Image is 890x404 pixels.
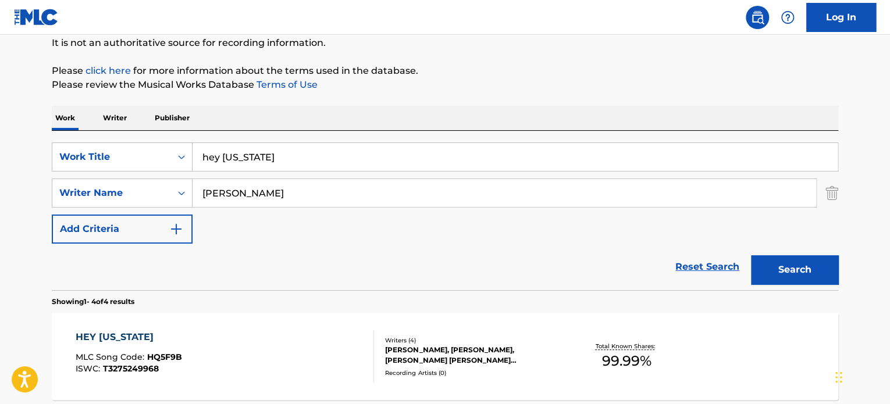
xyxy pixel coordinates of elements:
[147,352,182,362] span: HQ5F9B
[52,78,838,92] p: Please review the Musical Works Database
[76,330,182,344] div: HEY [US_STATE]
[151,106,193,130] p: Publisher
[806,3,876,32] a: Log In
[52,142,838,290] form: Search Form
[832,348,890,404] iframe: Chat Widget
[835,360,842,395] div: Drag
[14,9,59,26] img: MLC Logo
[781,10,795,24] img: help
[746,6,769,29] a: Public Search
[601,351,651,371] span: 99.99 %
[76,363,103,374] span: ISWC :
[99,106,130,130] p: Writer
[670,254,745,280] a: Reset Search
[385,336,561,345] div: Writers ( 4 )
[52,36,838,50] p: It is not an authoritative source for recording information.
[52,64,838,78] p: Please for more information about the terms used in the database.
[103,363,159,374] span: T3275249968
[169,222,183,236] img: 9d2ae6d4665cec9f34b9.svg
[750,10,764,24] img: search
[76,352,147,362] span: MLC Song Code :
[825,178,838,208] img: Delete Criterion
[59,186,164,200] div: Writer Name
[59,150,164,164] div: Work Title
[751,255,838,284] button: Search
[595,342,657,351] p: Total Known Shares:
[385,369,561,377] div: Recording Artists ( 0 )
[52,214,193,244] button: Add Criteria
[254,79,318,90] a: Terms of Use
[52,106,79,130] p: Work
[52,313,838,400] a: HEY [US_STATE]MLC Song Code:HQ5F9BISWC:T3275249968Writers (4)[PERSON_NAME], [PERSON_NAME], [PERSO...
[52,296,134,307] p: Showing 1 - 4 of 4 results
[86,65,131,76] a: click here
[776,6,799,29] div: Help
[385,345,561,366] div: [PERSON_NAME], [PERSON_NAME], [PERSON_NAME] [PERSON_NAME] [PERSON_NAME]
